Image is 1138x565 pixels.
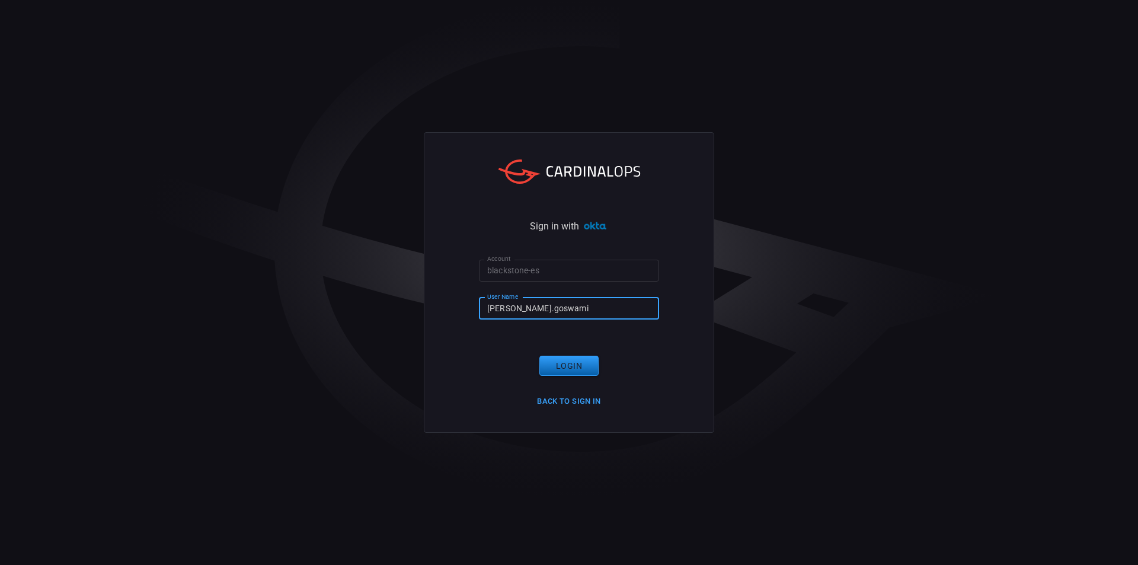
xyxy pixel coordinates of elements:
input: Type your account [479,260,659,282]
button: Login [539,356,599,376]
label: User Name [487,292,518,301]
img: Ad5vKXme8s1CQAAAABJRU5ErkJggg== [582,222,608,231]
input: Type your user name [479,298,659,320]
label: Account [487,254,511,263]
button: Back to Sign in [530,392,608,411]
span: Sign in with [530,222,579,231]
